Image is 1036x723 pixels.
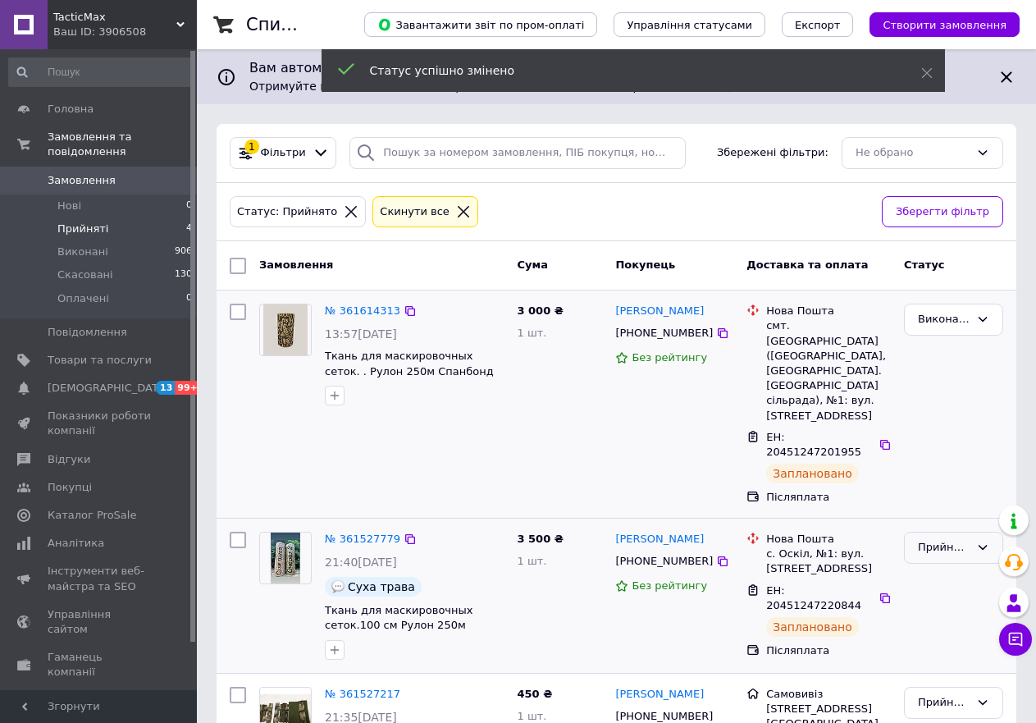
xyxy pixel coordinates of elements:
span: ЕН: 20451247201955 [766,431,861,459]
div: Cкинути все [377,204,453,221]
span: 13 [156,381,175,395]
input: Пошук [8,57,194,87]
span: Показники роботи компанії [48,409,152,438]
div: 1 [244,140,259,154]
button: Створити замовлення [869,12,1020,37]
span: Управління статусами [627,19,752,31]
span: Нові [57,199,81,213]
span: 99+ [175,381,202,395]
div: Нова Пошта [766,532,891,547]
span: Оплачені [57,291,109,306]
a: Фото товару [259,532,312,584]
span: Гаманець компанії [48,650,152,680]
span: Фільтри [261,145,306,161]
span: Замовлення та повідомлення [48,130,197,159]
input: Пошук за номером замовлення, ПІБ покупця, номером телефону, Email, номером накладної [349,137,686,169]
div: Заплановано [766,464,859,483]
div: смт. [GEOGRAPHIC_DATA] ([GEOGRAPHIC_DATA], [GEOGRAPHIC_DATA]. [GEOGRAPHIC_DATA] сільрада), №1: ву... [766,318,891,423]
span: 21:40[DATE] [325,556,397,569]
div: [PHONE_NUMBER] [612,323,716,344]
span: 1 шт. [518,327,547,339]
button: Експорт [782,12,854,37]
span: Збережені фільтри: [717,145,828,161]
span: Cума [518,259,548,271]
span: Отримуйте нові замовлення та обробляйте їх так само, як і з Пром-оплатою. [249,80,794,93]
a: Ткань для маскировочных сеток.100 см Рулон 250м Спанбонд "Мультикам. з [325,604,472,647]
img: Фото товару [263,304,308,355]
a: [PERSON_NAME] [615,304,704,319]
span: Виконані [57,245,108,259]
span: Завантажити звіт по пром-оплаті [377,17,584,32]
a: Створити замовлення [853,18,1020,30]
span: 450 ₴ [518,688,553,700]
div: Ваш ID: 3906508 [53,25,197,39]
span: Доставка та оплата [746,259,868,271]
a: № 361527217 [325,688,400,700]
span: Зберегти фільтр [896,204,989,221]
div: Післяплата [766,643,891,658]
span: Замовлення [259,259,333,271]
div: Заплановано [766,617,859,637]
span: 3 000 ₴ [518,304,564,317]
button: Зберегти фільтр [882,196,1003,228]
img: :speech_balloon: [331,580,345,593]
a: № 361527779 [325,533,400,545]
button: Завантажити звіт по пром-оплаті [364,12,597,37]
span: Прийняті [57,222,108,236]
span: 1 шт. [518,710,547,722]
span: 4 [186,222,192,236]
div: Статус: Прийнято [234,204,340,221]
span: Відгуки [48,452,90,467]
span: Скасовані [57,268,113,282]
a: № 361614313 [325,304,400,317]
span: Вам автоматично підключено "Оплатити частинами від Rozetka" на 2 платежі. [249,59,984,78]
button: Управління статусами [614,12,765,37]
span: 1 шт. [518,555,547,567]
span: Аналітика [48,536,104,551]
span: 0 [186,199,192,213]
a: [PERSON_NAME] [615,532,704,547]
span: ЕН: 20451247220844 [766,584,861,612]
span: TacticMax [53,10,176,25]
h1: Список замовлень [246,15,413,34]
a: [PERSON_NAME] [615,687,704,702]
div: [PHONE_NUMBER] [612,551,716,572]
span: Без рейтингу [632,579,707,592]
span: Повідомлення [48,325,127,340]
span: 3 500 ₴ [518,533,564,545]
div: Прийнято [918,539,970,556]
span: Суха трава [348,580,415,593]
span: 906 [175,245,192,259]
span: 0 [186,291,192,306]
a: Ткань для маскировочных сеток. . Рулон 250м Спанбонд "Мультикам. зеленый" Мультикам (Коричневый) [325,350,494,408]
a: Фото товару [259,304,312,356]
span: Експорт [795,19,841,31]
span: Замовлення [48,173,116,188]
div: Самовивіз [766,687,891,702]
span: Покупець [615,259,675,271]
span: Інструменти веб-майстра та SEO [48,564,152,593]
div: Післяплата [766,490,891,505]
span: Каталог ProSale [48,508,136,523]
span: Товари та послуги [48,353,152,368]
div: Статус успішно змінено [370,62,880,79]
button: Чат з покупцем [999,623,1032,656]
div: Не обрано [856,144,970,162]
span: 130 [175,268,192,282]
span: Управління сайтом [48,607,152,637]
span: 13:57[DATE] [325,327,397,341]
span: Статус [904,259,945,271]
span: Головна [48,102,94,117]
span: Покупці [48,480,92,495]
div: Виконано [918,311,970,328]
span: Без рейтингу [632,351,707,364]
div: Нова Пошта [766,304,891,318]
div: Прийнято [918,694,970,712]
span: [DEMOGRAPHIC_DATA] [48,381,169,396]
span: Створити замовлення [883,19,1006,31]
img: Фото товару [271,533,299,583]
div: с. Оскіл, №1: вул. [STREET_ADDRESS] [766,547,891,576]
